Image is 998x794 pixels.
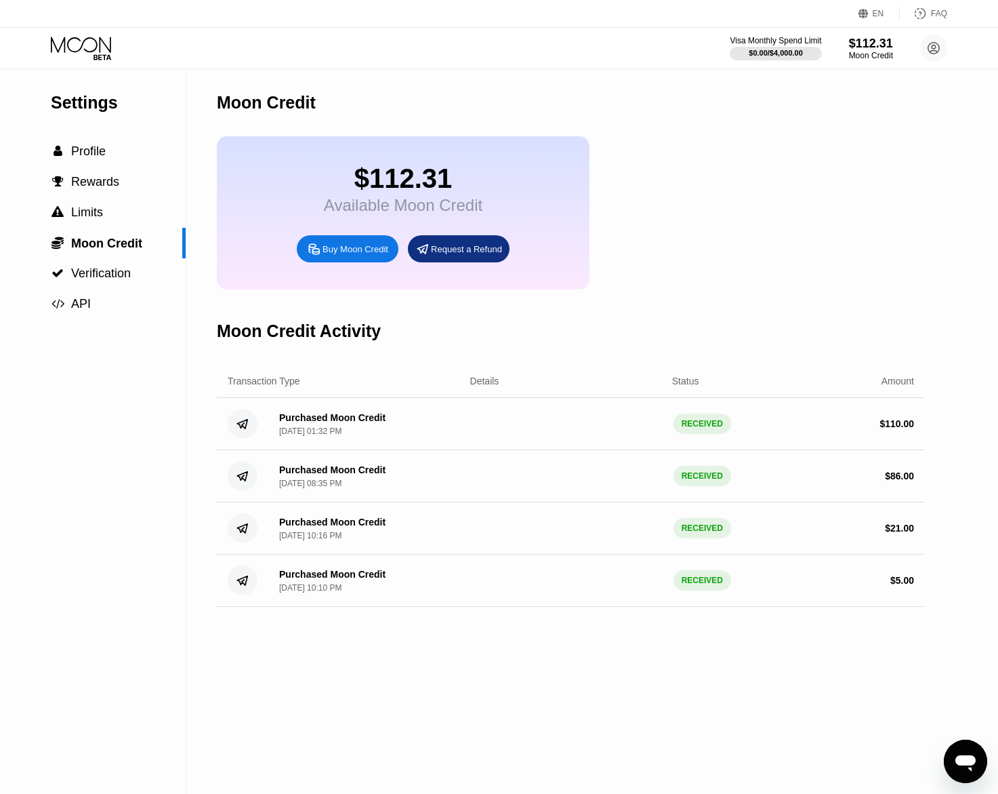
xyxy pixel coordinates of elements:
span:  [51,236,64,250]
div:  [51,267,64,279]
div: Request a Refund [431,243,502,255]
div: $ 110.00 [879,418,914,429]
div:  [51,206,64,218]
div:  [51,176,64,188]
span: Moon Credit [71,237,142,250]
div:  [51,298,64,310]
div: [DATE] 10:16 PM [279,531,341,540]
div: Purchased Moon Credit [279,412,386,423]
div: FAQ [900,7,947,20]
div: [DATE] 01:32 PM [279,426,341,436]
div: $ 21.00 [885,523,914,534]
div: Moon Credit [849,51,893,60]
div:  [51,145,64,157]
div: Visa Monthly Spend Limit$0.00/$4,000.00 [730,36,821,60]
div: RECEIVED [673,466,731,486]
div: RECEIVED [673,518,731,538]
div: $ 5.00 [890,575,914,586]
div: $ 86.00 [885,471,914,481]
div: RECEIVED [673,414,731,434]
span: Verification [71,266,131,280]
div:  [51,236,64,250]
span:  [51,206,64,218]
span:  [52,176,64,188]
div: Buy Moon Credit [297,235,398,262]
span:  [51,267,64,279]
div: [DATE] 08:35 PM [279,479,341,488]
div: Purchased Moon Credit [279,517,386,528]
span: Rewards [71,175,119,188]
div: $112.31Moon Credit [849,37,893,60]
div: FAQ [931,9,947,18]
div: Purchased Moon Credit [279,464,386,475]
div: Moon Credit [217,93,316,113]
div: Available Moon Credit [324,196,482,215]
div: Buy Moon Credit [323,243,388,255]
div: $112.31 [324,163,482,194]
div: EN [873,9,884,18]
div: $112.31 [849,37,893,51]
span: API [71,297,91,311]
iframe: Button to launch messaging window [944,740,987,783]
div: RECEIVED [673,570,731,591]
div: $0.00 / $4,000.00 [749,49,803,57]
div: Purchased Moon Credit [279,569,386,580]
div: Settings [51,93,186,113]
span: Limits [71,205,103,219]
span: Profile [71,144,106,158]
div: [DATE] 10:10 PM [279,583,341,593]
div: Amount [881,376,914,386]
div: Status [672,376,699,386]
div: Transaction Type [228,376,300,386]
div: Request a Refund [408,235,510,262]
div: Moon Credit Activity [217,321,381,341]
div: Visa Monthly Spend Limit [730,36,821,45]
span:  [51,298,64,310]
div: EN [858,7,900,20]
div: Details [470,376,499,386]
span:  [54,145,62,157]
